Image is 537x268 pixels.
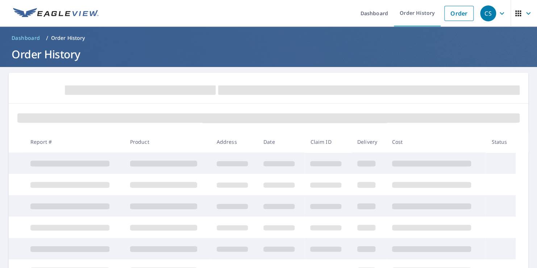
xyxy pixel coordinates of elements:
[351,131,386,152] th: Delivery
[51,34,85,42] p: Order History
[480,5,496,21] div: CS
[9,32,43,44] a: Dashboard
[444,6,474,21] a: Order
[486,131,515,152] th: Status
[211,131,258,152] th: Address
[124,131,211,152] th: Product
[13,8,99,19] img: EV Logo
[25,131,124,152] th: Report #
[304,131,351,152] th: Claim ID
[12,34,40,42] span: Dashboard
[9,47,528,62] h1: Order History
[386,131,486,152] th: Cost
[9,32,528,44] nav: breadcrumb
[46,34,48,42] li: /
[258,131,304,152] th: Date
